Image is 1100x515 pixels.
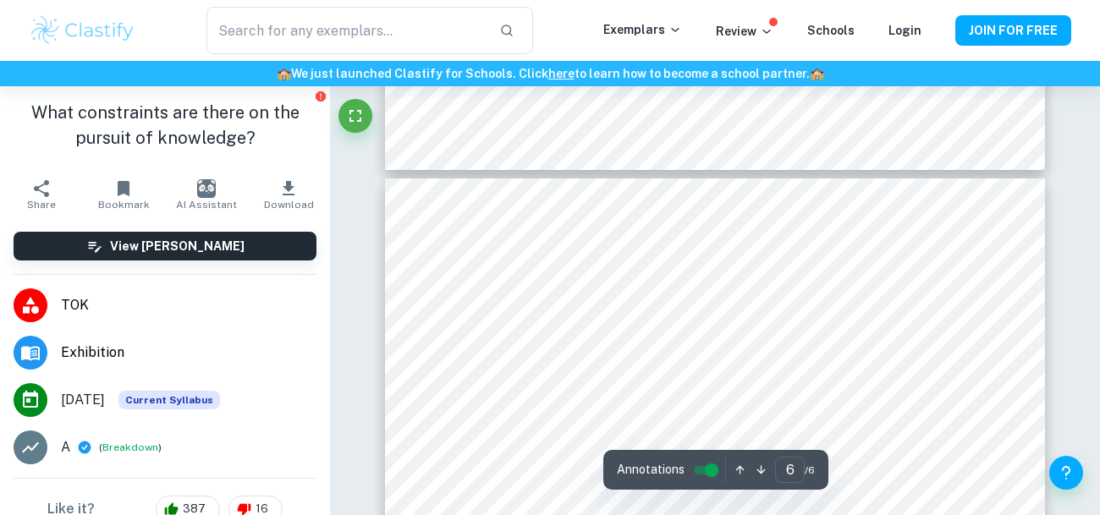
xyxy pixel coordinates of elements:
span: AI Assistant [176,199,237,211]
input: Search for any exemplars... [206,7,486,54]
span: Annotations [617,461,685,479]
img: AI Assistant [197,179,216,198]
h6: We just launched Clastify for Schools. Click to learn how to become a school partner. [3,64,1097,83]
button: JOIN FOR FREE [955,15,1071,46]
p: Exemplars [603,20,682,39]
span: Download [264,199,314,211]
span: ( ) [99,440,162,456]
img: Clastify logo [29,14,136,47]
a: here [548,67,575,80]
span: 🏫 [810,67,824,80]
span: Bookmark [98,199,150,211]
a: Schools [807,24,855,37]
button: View [PERSON_NAME] [14,232,316,260]
button: Breakdown [102,440,158,455]
span: / 6 [805,463,815,478]
button: Bookmark [83,171,166,218]
span: Current Syllabus [118,391,220,409]
a: Login [888,24,921,37]
span: [DATE] [61,390,105,410]
h6: View [PERSON_NAME] [110,237,245,255]
span: 🏫 [277,67,291,80]
h1: What constraints are there on the pursuit of knowledge? [14,100,316,151]
span: Share [27,199,56,211]
button: Fullscreen [338,99,372,133]
button: Help and Feedback [1049,456,1083,490]
button: AI Assistant [165,171,248,218]
div: This exemplar is based on the current syllabus. Feel free to refer to it for inspiration/ideas wh... [118,391,220,409]
button: Report issue [314,90,327,102]
span: TOK [61,295,316,315]
p: A [61,437,70,457]
span: Exhibition [61,342,316,363]
button: Download [248,171,331,218]
p: Review [716,22,773,41]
